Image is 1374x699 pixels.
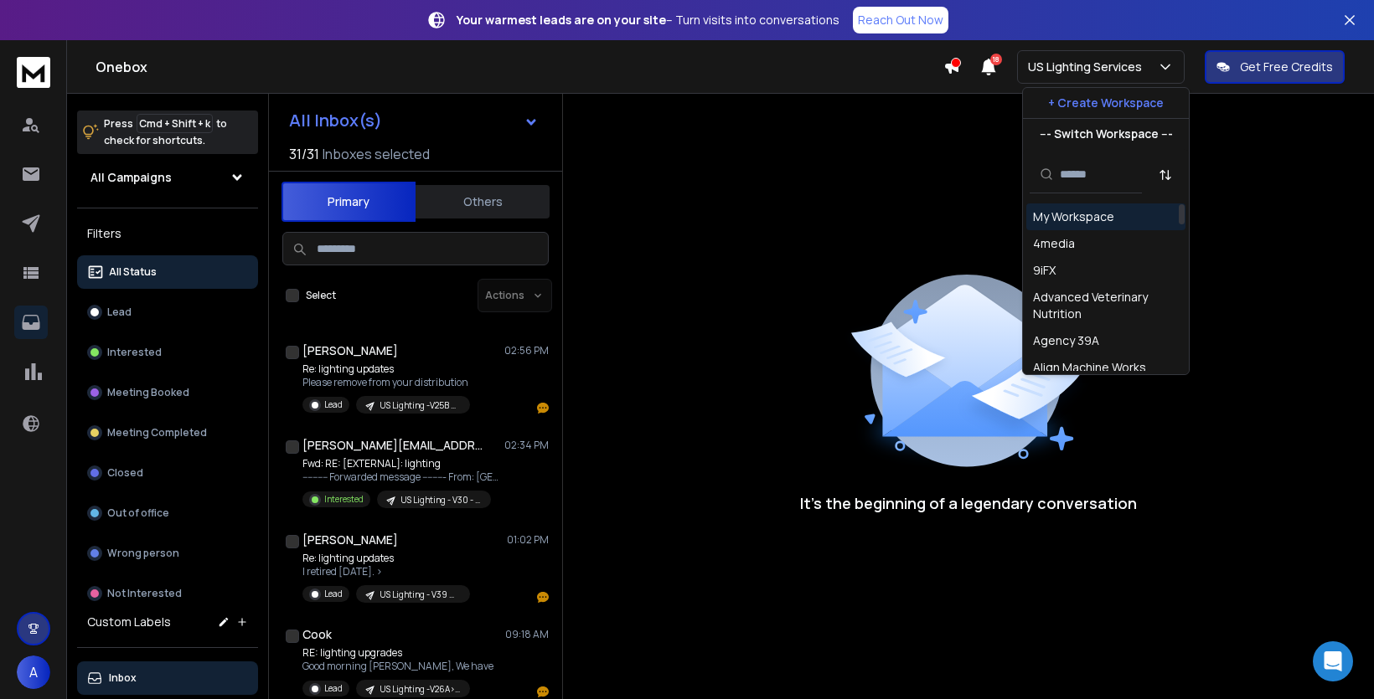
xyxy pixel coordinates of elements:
p: 09:18 AM [505,628,549,641]
h3: Filters [77,222,258,245]
button: Interested [77,336,258,369]
h1: [PERSON_NAME][EMAIL_ADDRESS][DOMAIN_NAME] [302,437,487,454]
h1: [PERSON_NAME] [302,532,398,548]
p: Out of office [107,506,169,520]
button: Meeting Booked [77,376,258,409]
p: Not Interested [107,587,182,600]
div: My Workspace [1033,208,1114,225]
h1: Onebox [96,57,943,77]
button: Not Interested [77,577,258,610]
button: All Campaigns [77,161,258,194]
p: Wrong person [107,547,179,560]
h1: All Inbox(s) [289,112,382,129]
p: US Lighting - V30 - N.A.P. Offering> [PERSON_NAME] Manufacturing, Distribution, Logistics, Trucki... [400,494,481,506]
p: All Status [109,265,157,279]
h3: Custom Labels [87,614,171,630]
button: Wrong person [77,537,258,570]
p: I retired [DATE]. > [302,565,470,578]
button: Inbox [77,661,258,695]
button: + Create Workspace [1023,88,1189,118]
p: Meeting Completed [107,426,207,439]
div: Open Intercom Messenger [1313,641,1353,681]
p: RE: lighting upgrades [302,646,493,660]
h1: All Campaigns [90,169,172,186]
button: Out of office [77,496,258,530]
div: 9iFX [1033,262,1056,279]
p: US Lighting -V26A>Real Estate - [PERSON_NAME] [380,683,460,696]
img: logo [17,57,50,88]
p: Lead [107,306,132,319]
button: Lead [77,296,258,329]
p: ---------- Forwarded message --------- From: [GEOGRAPHIC_DATA] [302,470,504,484]
p: --- Switch Workspace --- [1040,126,1173,142]
p: – Turn visits into conversations [457,12,839,28]
button: A [17,655,50,689]
button: Others [416,183,550,220]
p: US Lighting Services [1028,59,1149,75]
button: Meeting Completed [77,416,258,450]
p: Please remove from your distribution [302,376,470,389]
p: Good morning [PERSON_NAME], We have [302,660,493,673]
button: Primary [282,182,416,222]
p: Interested [324,493,364,506]
span: Cmd + Shift + k [137,114,213,133]
button: All Status [77,255,258,289]
p: Meeting Booked [107,386,189,399]
h3: Inboxes selected [323,144,430,164]
p: Inbox [109,671,137,685]
p: US Lighting - V39 Messaging > Savings 2025 - Industry: open - [PERSON_NAME] [380,588,460,601]
button: Closed [77,456,258,490]
p: Fwd: RE: [EXTERNAL]: lighting [302,457,504,470]
div: Align Machine Works [1033,359,1146,376]
label: Select [306,289,336,302]
span: 31 / 31 [289,144,319,164]
p: 01:02 PM [507,533,549,547]
p: Get Free Credits [1240,59,1333,75]
p: Re: lighting updates [302,362,470,376]
p: Re: lighting updates [302,552,470,565]
p: US Lighting -V25B >Manufacturing - [PERSON_NAME] [380,399,460,412]
span: 18 [990,54,1002,65]
button: All Inbox(s) [276,104,552,137]
p: Reach Out Now [858,12,943,28]
button: Get Free Credits [1205,50,1345,84]
p: Press to check for shortcuts. [104,116,227,149]
p: 02:34 PM [504,439,549,452]
p: Lead [324,398,343,411]
p: 02:56 PM [504,344,549,357]
p: It’s the beginning of a legendary conversation [800,491,1137,515]
h1: [PERSON_NAME] [302,342,398,359]
button: Sort by Sort A-Z [1149,158,1182,192]
p: Closed [107,466,143,480]
div: Advanced Veterinary Nutrition [1033,289,1179,322]
h1: Cook [302,626,332,643]
strong: Your warmest leads are on your site [457,12,666,28]
p: Interested [107,346,162,359]
p: Lead [324,588,343,600]
p: Lead [324,682,343,695]
p: + Create Workspace [1048,95,1164,111]
div: Agency 39A [1033,332,1099,349]
div: 4media [1033,235,1075,252]
a: Reach Out Now [853,7,948,33]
